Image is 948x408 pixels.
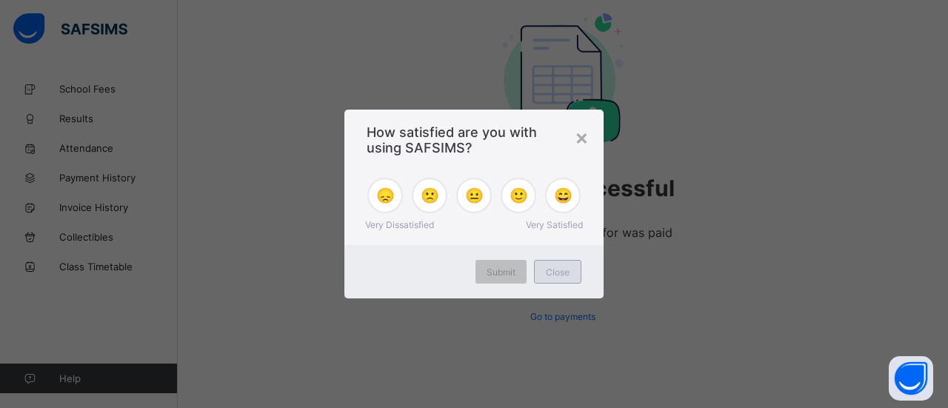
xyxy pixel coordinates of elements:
button: Open asap [889,356,933,401]
span: 🙂 [510,187,528,204]
span: Very Dissatisfied [365,219,434,230]
span: Submit [487,267,515,278]
span: 😞 [376,187,395,204]
span: Very Satisfied [526,219,583,230]
span: Close [546,267,570,278]
span: 😄 [554,187,573,204]
span: 😐 [465,187,484,204]
div: × [575,124,589,150]
span: 🙁 [421,187,439,204]
span: How satisfied are you with using SAFSIMS? [367,124,581,155]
